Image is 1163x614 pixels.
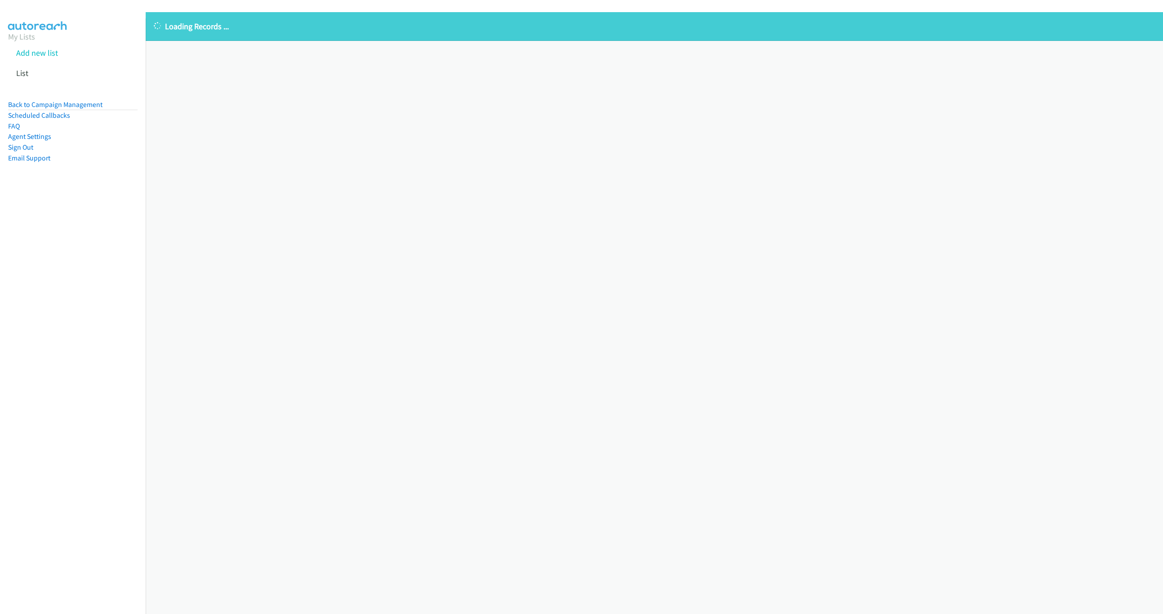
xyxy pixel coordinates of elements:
p: Loading Records ... [154,20,1155,32]
a: List [16,68,28,78]
a: Email Support [8,154,50,162]
a: Agent Settings [8,132,51,141]
a: Sign Out [8,143,33,151]
a: Back to Campaign Management [8,100,102,109]
a: FAQ [8,122,20,130]
a: Add new list [16,48,58,58]
a: My Lists [8,31,35,42]
a: Scheduled Callbacks [8,111,70,120]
